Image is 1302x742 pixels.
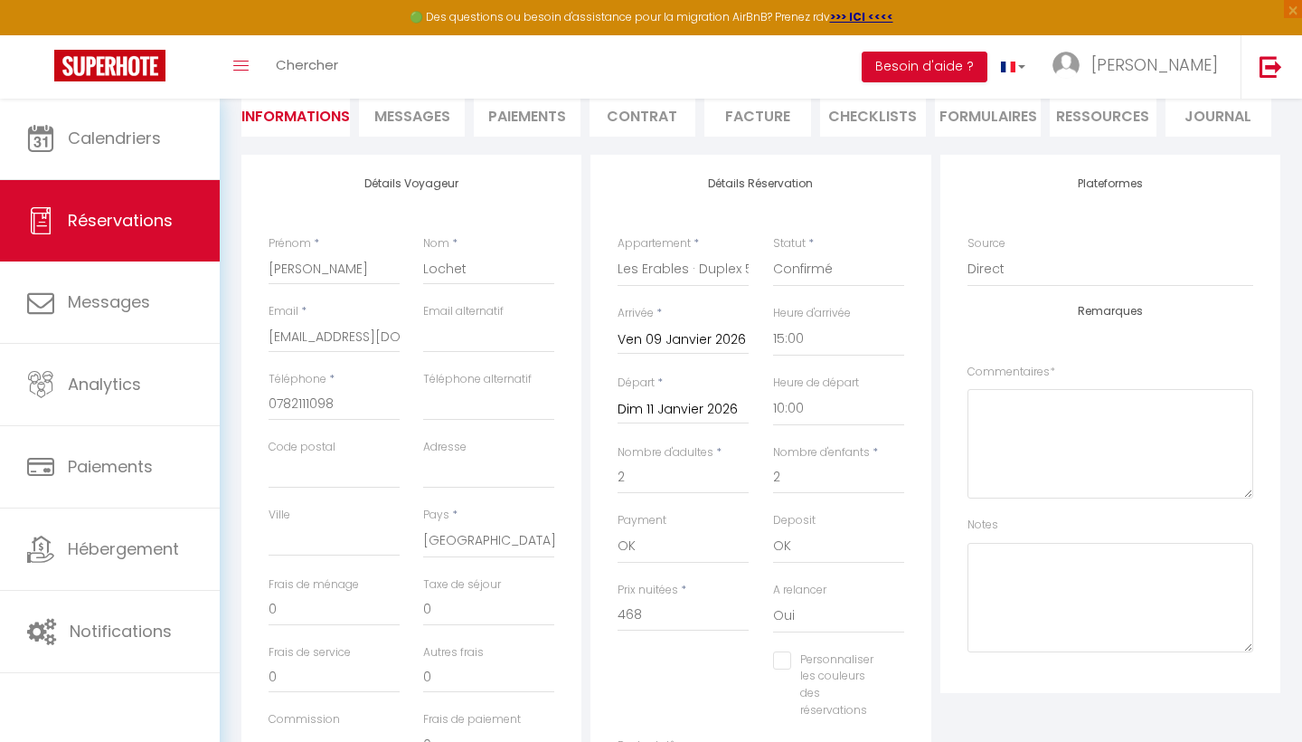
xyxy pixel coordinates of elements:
li: FORMULAIRES [935,92,1041,137]
label: Payment [618,512,666,529]
span: Paiements [68,455,153,478]
label: Email alternatif [423,303,504,320]
label: Frais de ménage [269,576,359,594]
span: Analytics [68,373,141,395]
label: Nombre d'adultes [618,444,713,461]
a: Chercher [262,35,352,99]
label: Heure d'arrivée [773,305,851,322]
label: Commission [269,711,340,728]
span: Réservations [68,209,173,232]
label: Départ [618,375,655,392]
li: CHECKLISTS [820,92,926,137]
label: Commentaires [967,364,1055,381]
label: Deposit [773,512,816,529]
label: Heure de départ [773,375,859,392]
label: Nombre d'enfants [773,444,870,461]
h4: Détails Voyageur [269,177,554,190]
img: Super Booking [54,50,165,81]
h4: Plateformes [967,177,1253,190]
li: Contrat [590,92,695,137]
label: Frais de service [269,644,351,661]
li: Journal [1165,92,1271,137]
span: Chercher [276,55,338,74]
label: Prix nuitées [618,582,678,599]
a: >>> ICI <<<< [830,9,893,24]
label: Personnaliser les couleurs des réservations [791,652,882,719]
label: Nom [423,235,449,252]
label: Code postal [269,439,335,456]
label: Taxe de séjour [423,576,501,594]
li: Facture [704,92,810,137]
label: Source [967,235,1005,252]
span: Hébergement [68,537,179,560]
label: Ville [269,507,290,524]
img: ... [1052,52,1080,79]
span: Calendriers [68,127,161,149]
label: Autres frais [423,644,484,661]
label: Téléphone [269,371,326,388]
label: Arrivée [618,305,654,322]
label: Email [269,303,298,320]
label: A relancer [773,582,826,599]
span: Messages [68,290,150,313]
label: Frais de paiement [423,711,521,728]
label: Statut [773,235,806,252]
li: Informations [241,92,350,137]
img: logout [1260,55,1282,78]
label: Téléphone alternatif [423,371,532,388]
button: Besoin d'aide ? [862,52,987,82]
span: Messages [374,106,450,127]
span: [PERSON_NAME] [1091,53,1218,76]
h4: Remarques [967,305,1253,318]
a: ... [PERSON_NAME] [1039,35,1241,99]
h4: Détails Réservation [618,177,903,190]
span: Notifications [70,620,172,642]
label: Pays [423,507,449,524]
label: Prénom [269,235,311,252]
li: Ressources [1050,92,1156,137]
label: Appartement [618,235,691,252]
li: Paiements [474,92,580,137]
label: Notes [967,517,998,534]
label: Adresse [423,439,467,456]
